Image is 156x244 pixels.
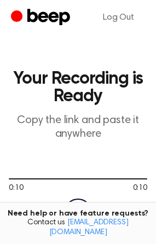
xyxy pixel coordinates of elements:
span: 0:10 [9,183,23,194]
a: Beep [11,7,73,28]
a: [EMAIL_ADDRESS][DOMAIN_NAME] [49,219,129,236]
span: Contact us [7,218,149,237]
p: Copy the link and paste it anywhere [9,114,147,141]
span: 0:10 [133,183,147,194]
h1: Your Recording is Ready [9,70,147,105]
a: Log Out [92,4,145,31]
